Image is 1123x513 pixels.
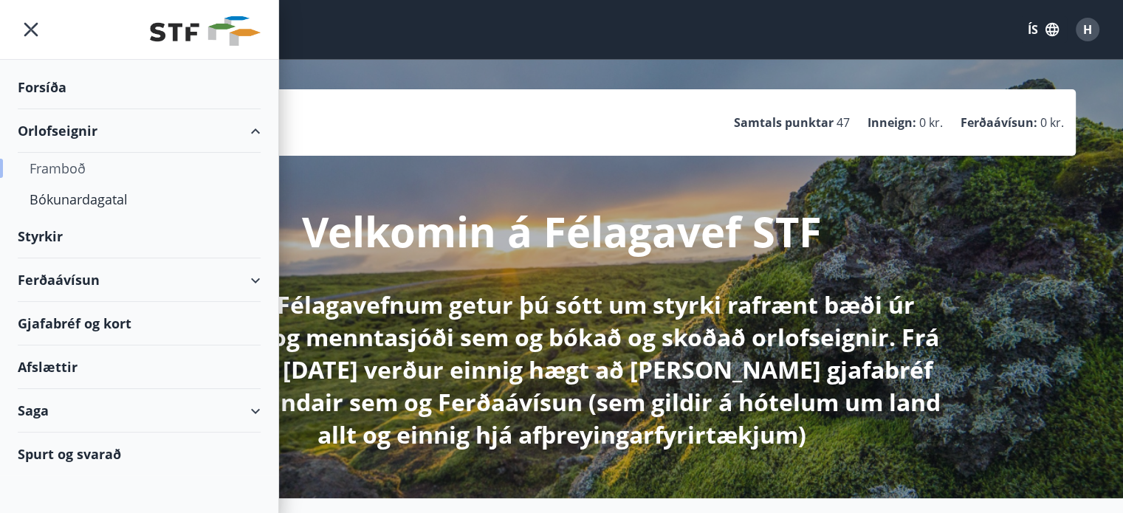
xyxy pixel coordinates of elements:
[18,66,261,109] div: Forsíða
[1040,114,1064,131] span: 0 kr.
[30,184,249,215] div: Bókunardagatal
[172,289,952,451] p: Hér á Félagavefnum getur þú sótt um styrki rafrænt bæði úr sjúkra- og menntasjóði sem og bókað og...
[18,389,261,433] div: Saga
[18,258,261,302] div: Ferðaávísun
[1020,16,1067,43] button: ÍS
[30,153,249,184] div: Framboð
[734,114,834,131] p: Samtals punktar
[837,114,850,131] span: 47
[1083,21,1092,38] span: H
[18,302,261,345] div: Gjafabréf og kort
[18,215,261,258] div: Styrkir
[919,114,943,131] span: 0 kr.
[868,114,916,131] p: Inneign :
[150,16,261,46] img: union_logo
[18,16,44,43] button: menu
[961,114,1037,131] p: Ferðaávísun :
[302,203,822,259] p: Velkomin á Félagavef STF
[18,109,261,153] div: Orlofseignir
[18,345,261,389] div: Afslættir
[1070,12,1105,47] button: H
[18,433,261,475] div: Spurt og svarað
